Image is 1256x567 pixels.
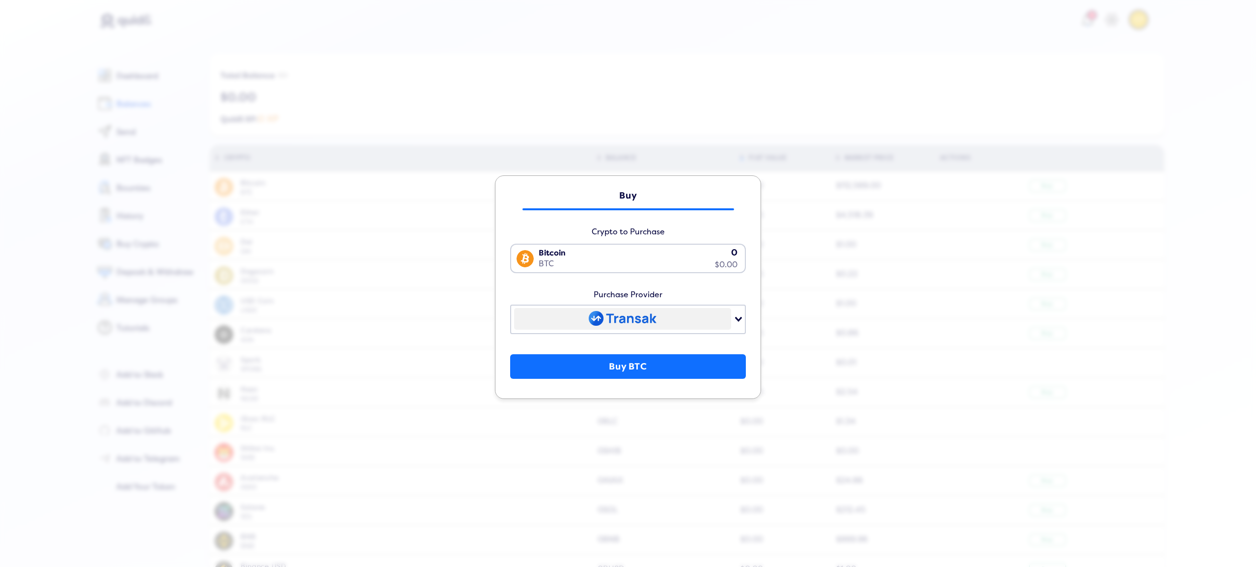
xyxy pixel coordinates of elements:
a: Buy [522,181,734,210]
div: Search for option [510,305,746,334]
div: $0.00 [715,259,737,270]
button: Buy BTC [510,354,746,379]
div: BTC [539,258,566,269]
div: Buy [532,191,724,201]
div: 0 [715,247,737,259]
input: Search for option [515,327,730,339]
input: Search for option [512,272,739,283]
img: BTC [517,250,534,267]
img: Transak [589,311,656,326]
div: Search for option [510,244,746,273]
div: Crypto to Purchase [510,227,746,236]
div: Bitcoin [539,248,566,258]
